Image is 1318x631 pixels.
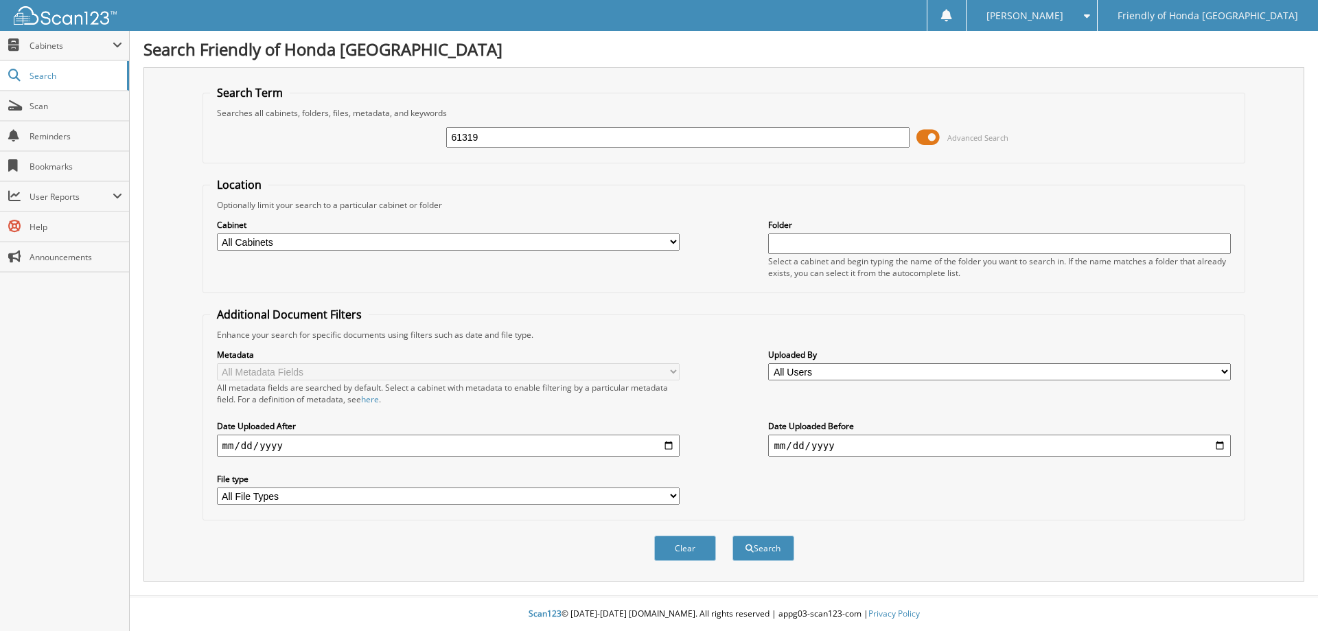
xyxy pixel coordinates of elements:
legend: Search Term [210,85,290,100]
span: [PERSON_NAME] [986,12,1063,20]
span: Reminders [30,130,122,142]
input: start [217,435,680,457]
div: Select a cabinet and begin typing the name of the folder you want to search in. If the name match... [768,255,1231,279]
div: Searches all cabinets, folders, files, metadata, and keywords [210,107,1238,119]
span: Friendly of Honda [GEOGRAPHIC_DATA] [1118,12,1298,20]
span: Search [30,70,120,82]
label: Uploaded By [768,349,1231,360]
div: All metadata fields are searched by default. Select a cabinet with metadata to enable filtering b... [217,382,680,405]
a: here [361,393,379,405]
iframe: Chat Widget [1249,565,1318,631]
span: Cabinets [30,40,113,51]
span: Scan123 [529,608,562,619]
div: Optionally limit your search to a particular cabinet or folder [210,199,1238,211]
legend: Location [210,177,268,192]
img: scan123-logo-white.svg [14,6,117,25]
button: Clear [654,536,716,561]
label: Folder [768,219,1231,231]
span: User Reports [30,191,113,203]
h1: Search Friendly of Honda [GEOGRAPHIC_DATA] [143,38,1304,60]
div: Enhance your search for specific documents using filters such as date and file type. [210,329,1238,341]
label: File type [217,473,680,485]
span: Help [30,221,122,233]
a: Privacy Policy [868,608,920,619]
span: Bookmarks [30,161,122,172]
span: Scan [30,100,122,112]
legend: Additional Document Filters [210,307,369,322]
label: Cabinet [217,219,680,231]
input: end [768,435,1231,457]
label: Date Uploaded After [217,420,680,432]
label: Date Uploaded Before [768,420,1231,432]
span: Announcements [30,251,122,263]
label: Metadata [217,349,680,360]
span: Advanced Search [947,133,1008,143]
button: Search [732,536,794,561]
div: © [DATE]-[DATE] [DOMAIN_NAME]. All rights reserved | appg03-scan123-com | [130,597,1318,631]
